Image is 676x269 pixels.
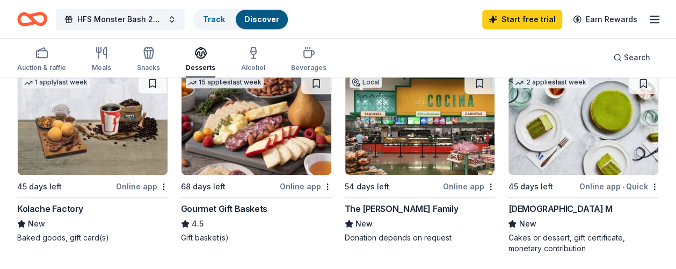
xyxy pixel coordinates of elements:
[241,42,265,77] button: Alcohol
[605,47,659,68] button: Search
[17,63,66,72] div: Auction & raffle
[508,73,658,175] img: Image for Lady M
[355,217,373,230] span: New
[241,63,265,72] div: Alcohol
[519,217,536,230] span: New
[345,73,495,175] img: Image for The Gonzalez Family
[137,63,160,72] div: Snacks
[186,63,215,72] div: Desserts
[622,182,624,191] span: •
[181,202,267,215] div: Gourmet Gift Baskets
[244,15,279,24] a: Discover
[17,72,168,243] a: Image for Kolache Factory1 applylast week45 days leftOnline appKolache FactoryNewBaked goods, gif...
[92,63,111,72] div: Meals
[181,232,332,243] div: Gift basket(s)
[193,9,289,30] button: TrackDiscover
[56,9,185,30] button: HFS Monster Bash 2025
[508,202,612,215] div: [DEMOGRAPHIC_DATA] M
[181,73,331,175] img: Image for Gourmet Gift Baskets
[18,73,168,175] img: Image for Kolache Factory
[17,6,47,32] a: Home
[92,42,111,77] button: Meals
[508,232,659,254] div: Cakes or dessert, gift certificate, monetary contribution
[508,72,659,254] a: Image for Lady M2 applieslast week45 days leftOnline app•Quick[DEMOGRAPHIC_DATA] MNewCakes or des...
[28,217,45,230] span: New
[579,180,659,193] div: Online app Quick
[77,13,163,26] span: HFS Monster Bash 2025
[17,232,168,243] div: Baked goods, gift card(s)
[186,42,215,77] button: Desserts
[280,180,332,193] div: Online app
[192,217,203,230] span: 4.5
[181,72,332,243] a: Image for Gourmet Gift Baskets15 applieslast week68 days leftOnline appGourmet Gift Baskets4.5Gif...
[482,10,562,29] a: Start free trial
[345,232,496,243] div: Donation depends on request
[350,77,382,88] div: Local
[345,202,458,215] div: The [PERSON_NAME] Family
[508,180,553,193] div: 45 days left
[181,180,226,193] div: 68 days left
[513,77,588,88] div: 2 applies last week
[17,180,62,193] div: 45 days left
[203,15,225,24] a: Track
[443,180,495,193] div: Online app
[22,77,90,88] div: 1 apply last week
[345,72,496,243] a: Image for The Gonzalez FamilyLocal54 days leftOnline appThe [PERSON_NAME] FamilyNewDonation depen...
[566,10,644,29] a: Earn Rewards
[17,42,66,77] button: Auction & raffle
[291,42,326,77] button: Beverages
[137,42,160,77] button: Snacks
[345,180,389,193] div: 54 days left
[291,63,326,72] div: Beverages
[186,77,264,88] div: 15 applies last week
[17,202,83,215] div: Kolache Factory
[116,180,168,193] div: Online app
[624,51,650,64] span: Search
